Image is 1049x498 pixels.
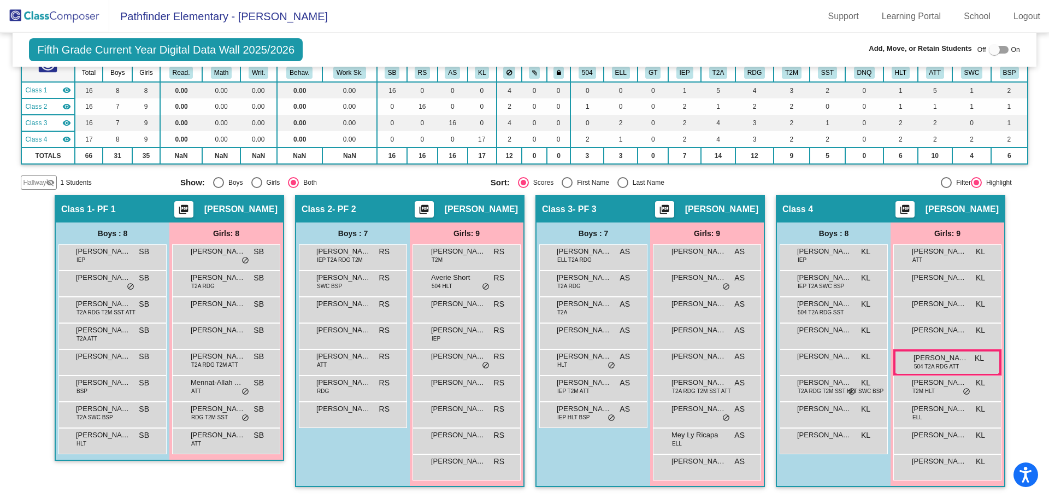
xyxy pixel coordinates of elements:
[316,246,371,257] span: [PERSON_NAME]
[180,177,482,188] mat-radio-group: Select an option
[918,131,952,148] td: 2
[873,8,950,25] a: Learning Portal
[75,63,103,82] th: Total
[638,148,668,164] td: 0
[103,131,132,148] td: 8
[202,98,240,115] td: 0.00
[701,131,735,148] td: 4
[191,282,215,290] span: T2A RDG
[798,256,806,264] span: IEP
[547,63,571,82] th: Keep with teacher
[211,67,232,79] button: Math
[76,246,131,257] span: [PERSON_NAME]
[92,204,116,215] span: - PF 1
[671,272,726,283] span: [PERSON_NAME]
[75,131,103,148] td: 17
[701,115,735,131] td: 4
[132,82,160,98] td: 8
[952,131,992,148] td: 2
[774,148,810,164] td: 9
[810,82,845,98] td: 2
[132,63,160,82] th: Girls
[249,67,268,79] button: Writ.
[202,148,240,164] td: NaN
[991,115,1027,131] td: 1
[377,131,407,148] td: 0
[497,63,522,82] th: Keep away students
[735,148,774,164] td: 12
[735,63,774,82] th: Reading Improvement (2B) at some point in the 2024-25 school year
[302,204,332,215] span: Class 2
[1000,67,1019,79] button: BSP
[991,148,1027,164] td: 6
[892,67,910,79] button: HLT
[468,98,497,115] td: 0
[735,98,774,115] td: 2
[438,115,468,131] td: 16
[286,67,313,79] button: Behav.
[668,63,701,82] th: Individualized Education Plan (including Speech)
[734,246,745,257] span: AS
[1011,45,1020,55] span: On
[918,63,952,82] th: Attendance Concerns
[798,282,844,290] span: IEP T2A SWC BSP
[160,148,202,164] td: NaN
[883,98,918,115] td: 1
[468,131,497,148] td: 17
[62,135,71,144] mat-icon: visibility
[604,148,638,164] td: 3
[445,67,460,79] button: AS
[797,246,852,257] span: [PERSON_NAME]
[976,246,985,257] span: KL
[883,148,918,164] td: 6
[638,98,668,115] td: 0
[604,115,638,131] td: 2
[604,131,638,148] td: 1
[883,82,918,98] td: 1
[797,272,852,283] span: [PERSON_NAME]
[169,222,283,244] div: Girls: 8
[262,178,280,188] div: Girls
[537,222,650,244] div: Boys : 7
[240,115,277,131] td: 0.00
[547,82,571,98] td: 0
[25,85,47,95] span: Class 1
[75,98,103,115] td: 16
[432,282,452,290] span: 504 HLT
[820,8,868,25] a: Support
[671,246,726,257] span: [PERSON_NAME]
[254,272,264,284] span: SB
[735,115,774,131] td: 3
[438,82,468,98] td: 0
[883,115,918,131] td: 2
[782,204,813,215] span: Class 4
[160,98,202,115] td: 0.00
[46,178,55,187] mat-icon: visibility_off
[952,178,971,188] div: Filter
[277,148,322,164] td: NaN
[160,82,202,98] td: 0.00
[240,148,277,164] td: NaN
[377,98,407,115] td: 0
[891,222,1004,244] div: Girls: 9
[522,82,546,98] td: 0
[734,272,745,284] span: AS
[991,82,1027,98] td: 2
[570,115,604,131] td: 0
[991,63,1027,82] th: Behavior Support Plan at some point during 2024-25 school year
[379,272,390,284] span: RS
[668,115,701,131] td: 2
[127,283,134,291] span: do_not_disturb_alt
[139,272,149,284] span: SB
[547,115,571,131] td: 0
[774,98,810,115] td: 2
[431,246,486,257] span: [PERSON_NAME]
[61,204,92,215] span: Class 1
[497,148,522,164] td: 12
[912,256,922,264] span: ATT
[522,63,546,82] th: Keep with students
[774,63,810,82] th: Math Improvement (2B) at some point in the 2024-25 school year
[254,298,264,310] span: SB
[240,131,277,148] td: 0.00
[774,82,810,98] td: 3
